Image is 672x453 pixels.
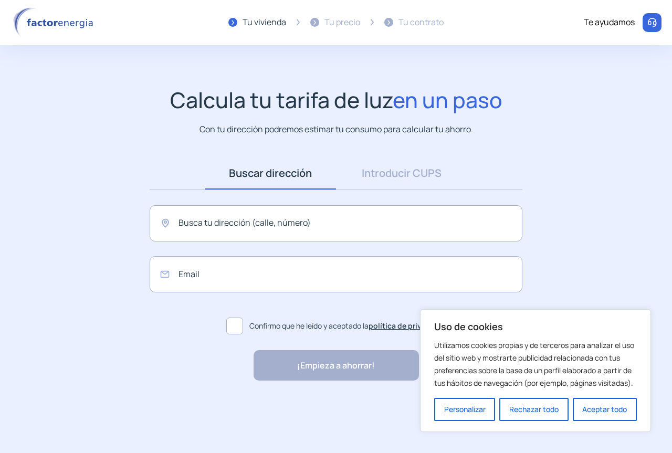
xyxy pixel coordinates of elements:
div: Tu vivienda [243,16,286,29]
button: Personalizar [434,398,495,421]
img: llamar [647,17,657,28]
button: Rechazar todo [499,398,568,421]
div: Te ayudamos [584,16,635,29]
a: Introducir CUPS [336,157,467,189]
div: Tu contrato [398,16,444,29]
div: Uso de cookies [420,309,651,432]
img: logo factor [10,7,100,38]
span: Confirmo que he leído y aceptado la [249,320,446,332]
div: Tu precio [324,16,360,29]
span: en un paso [393,85,502,114]
p: Utilizamos cookies propias y de terceros para analizar el uso del sitio web y mostrarte publicida... [434,339,637,389]
p: Uso de cookies [434,320,637,333]
h1: Calcula tu tarifa de luz [170,87,502,113]
button: Aceptar todo [573,398,637,421]
p: Con tu dirección podremos estimar tu consumo para calcular tu ahorro. [199,123,473,136]
a: política de privacidad [369,321,446,331]
a: Buscar dirección [205,157,336,189]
